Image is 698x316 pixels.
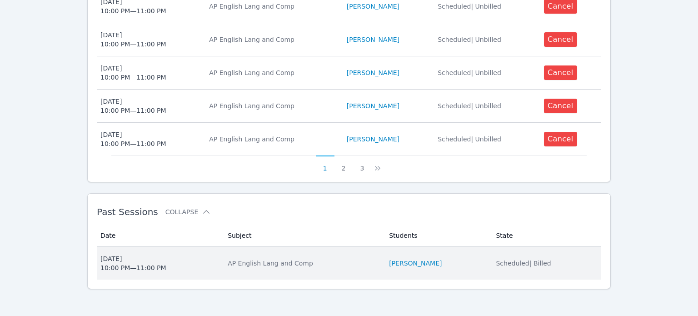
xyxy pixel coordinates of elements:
div: [DATE] 10:00 PM — 11:00 PM [100,97,166,115]
span: Scheduled | Unbilled [438,69,501,76]
span: Past Sessions [97,206,158,217]
button: Cancel [544,65,577,80]
a: [PERSON_NAME] [347,35,399,44]
button: 1 [316,155,334,173]
a: [PERSON_NAME] [347,101,399,110]
a: [PERSON_NAME] [347,2,399,11]
a: [PERSON_NAME] [347,68,399,77]
div: AP English Lang and Comp [228,259,378,268]
tr: [DATE]10:00 PM—11:00 PMAP English Lang and Comp[PERSON_NAME]Scheduled| UnbilledCancel [97,90,601,123]
div: AP English Lang and Comp [209,68,336,77]
button: 2 [334,155,353,173]
div: AP English Lang and Comp [209,35,336,44]
a: [PERSON_NAME] [347,135,399,144]
a: [PERSON_NAME] [389,259,442,268]
th: Subject [222,225,384,247]
span: Scheduled | Unbilled [438,135,501,143]
button: Cancel [544,132,577,146]
tr: [DATE]10:00 PM—11:00 PMAP English Lang and Comp[PERSON_NAME]Scheduled| UnbilledCancel [97,123,601,155]
div: AP English Lang and Comp [209,2,336,11]
tr: [DATE]10:00 PM—11:00 PMAP English Lang and Comp[PERSON_NAME]Scheduled| UnbilledCancel [97,56,601,90]
th: State [490,225,601,247]
tr: [DATE]10:00 PM—11:00 PMAP English Lang and Comp[PERSON_NAME]Scheduled| Billed [97,247,601,280]
span: Scheduled | Unbilled [438,3,501,10]
th: Students [384,225,490,247]
th: Date [97,225,222,247]
div: AP English Lang and Comp [209,135,336,144]
button: 3 [353,155,371,173]
button: Collapse [165,207,211,216]
div: [DATE] 10:00 PM — 11:00 PM [100,64,166,82]
div: [DATE] 10:00 PM — 11:00 PM [100,254,166,272]
span: Scheduled | Unbilled [438,36,501,43]
span: Scheduled | Billed [496,260,551,267]
div: [DATE] 10:00 PM — 11:00 PM [100,30,166,49]
button: Cancel [544,32,577,47]
button: Cancel [544,99,577,113]
div: AP English Lang and Comp [209,101,336,110]
span: Scheduled | Unbilled [438,102,501,110]
tr: [DATE]10:00 PM—11:00 PMAP English Lang and Comp[PERSON_NAME]Scheduled| UnbilledCancel [97,23,601,56]
div: [DATE] 10:00 PM — 11:00 PM [100,130,166,148]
